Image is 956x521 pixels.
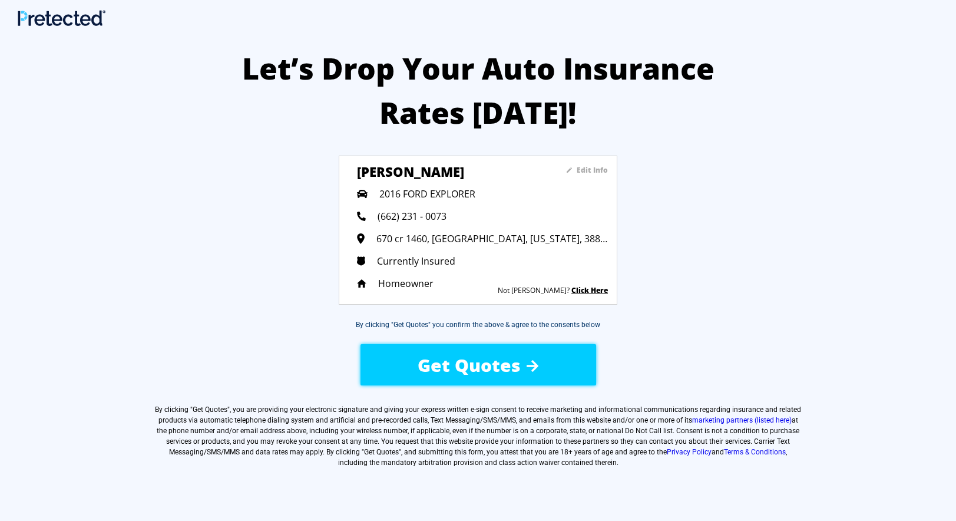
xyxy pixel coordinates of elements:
div: By clicking "Get Quotes" you confirm the above & agree to the consents below [356,319,600,330]
sapn: Not [PERSON_NAME]? [498,285,570,295]
span: Currently Insured [377,255,455,268]
button: Get Quotes [360,344,596,385]
sapn: Edit Info [577,165,608,175]
label: By clicking " ", you are providing your electronic signature and giving your express written e-si... [154,404,802,468]
span: Get Quotes [418,353,521,377]
span: 2016 FORD EXPLORER [379,187,475,200]
a: marketing partners (listed here) [692,416,792,424]
span: (662) 231 - 0073 [378,210,446,223]
h3: [PERSON_NAME] [357,163,531,180]
img: Main Logo [18,10,105,26]
h2: Let’s Drop Your Auto Insurance Rates [DATE]! [231,47,725,135]
a: Terms & Conditions [724,448,786,456]
span: 670 cr 1460, [GEOGRAPHIC_DATA], [US_STATE], 38804 [376,232,608,245]
a: Click Here [571,285,608,295]
a: Privacy Policy [667,448,712,456]
span: Get Quotes [193,405,227,414]
span: Homeowner [378,277,434,290]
